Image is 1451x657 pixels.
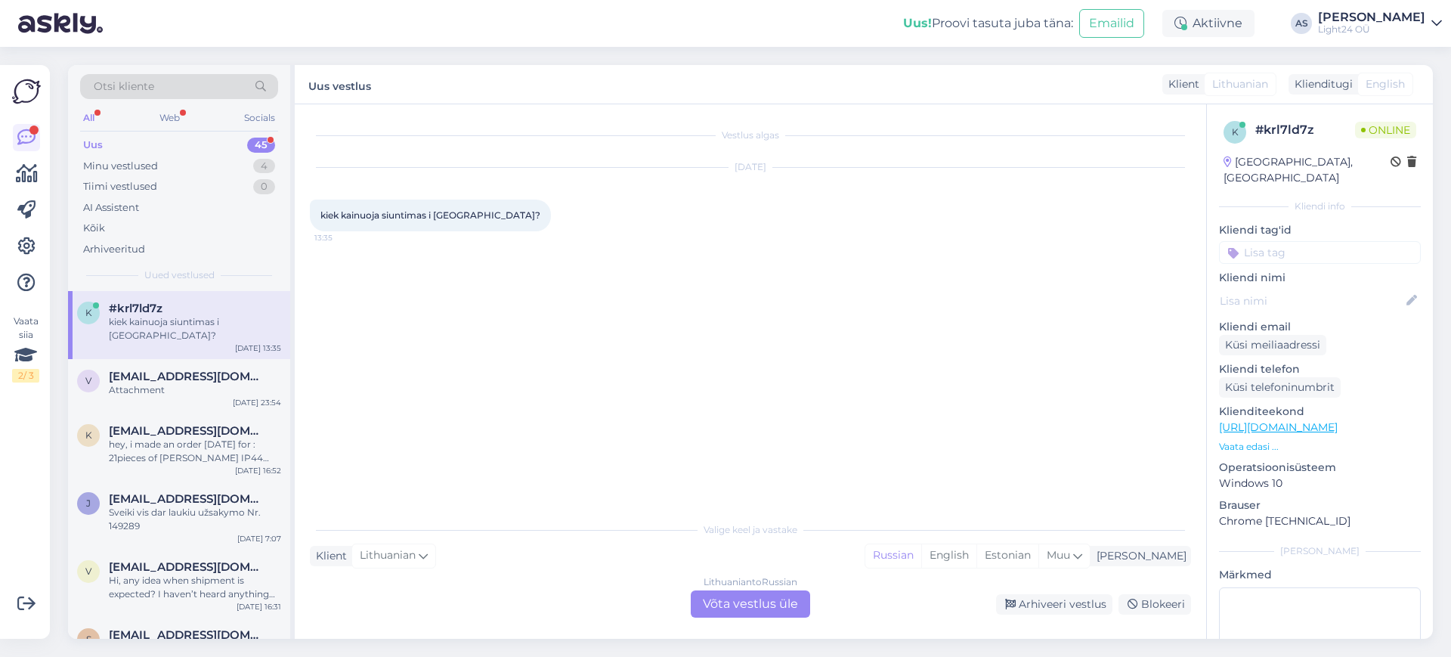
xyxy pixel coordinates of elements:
[1366,76,1405,92] span: English
[1212,76,1268,92] span: Lithuanian
[903,16,932,30] b: Uus!
[310,160,1191,174] div: [DATE]
[83,138,103,153] div: Uus
[85,429,92,441] span: k
[237,533,281,544] div: [DATE] 7:07
[85,375,91,386] span: v
[86,634,91,645] span: s
[1224,154,1391,186] div: [GEOGRAPHIC_DATA], [GEOGRAPHIC_DATA]
[1219,513,1421,529] p: Chrome [TECHNICAL_ID]
[976,544,1038,567] div: Estonian
[253,159,275,174] div: 4
[83,159,158,174] div: Minu vestlused
[320,209,540,221] span: kiek kainuoja siuntimas i [GEOGRAPHIC_DATA]?
[1219,497,1421,513] p: Brauser
[691,590,810,618] div: Võta vestlus üle
[308,74,371,95] label: Uus vestlus
[109,574,281,601] div: Hi, any idea when shipment is expected? I haven’t heard anything yet. Commande n°149638] ([DATE])...
[1355,122,1416,138] span: Online
[156,108,183,128] div: Web
[1291,13,1312,34] div: AS
[1219,404,1421,420] p: Klienditeekond
[1219,567,1421,583] p: Märkmed
[233,397,281,408] div: [DATE] 23:54
[1091,548,1186,564] div: [PERSON_NAME]
[310,548,347,564] div: Klient
[83,179,157,194] div: Tiimi vestlused
[1318,11,1442,36] a: [PERSON_NAME]Light24 OÜ
[310,129,1191,142] div: Vestlus algas
[1219,335,1326,355] div: Küsi meiliaadressi
[1318,23,1425,36] div: Light24 OÜ
[1219,200,1421,213] div: Kliendi info
[86,497,91,509] span: j
[109,424,266,438] span: kuninkaantie752@gmail.com
[996,594,1112,615] div: Arhiveeri vestlus
[237,601,281,612] div: [DATE] 16:31
[109,560,266,574] span: vanheiningenruud@gmail.com
[1219,460,1421,476] p: Operatsioonisüsteem
[83,221,105,236] div: Kõik
[1219,544,1421,558] div: [PERSON_NAME]
[1219,476,1421,491] p: Windows 10
[94,79,154,95] span: Otsi kliente
[235,342,281,354] div: [DATE] 13:35
[1318,11,1425,23] div: [PERSON_NAME]
[12,369,39,383] div: 2 / 3
[85,307,92,318] span: k
[1118,594,1191,615] div: Blokeeri
[109,370,266,383] span: v_klein80@yahoo.de
[903,14,1073,33] div: Proovi tasuta juba täna:
[109,506,281,533] div: Sveiki vis dar laukiu užsakymo Nr. 149289
[83,242,145,257] div: Arhiveeritud
[12,315,39,383] div: Vaata siia
[1220,293,1403,309] input: Lisa nimi
[1219,319,1421,335] p: Kliendi email
[253,179,275,194] div: 0
[109,628,266,642] span: shahzoda@ovivoelektrik.com.tr
[12,77,41,106] img: Askly Logo
[1219,440,1421,454] p: Vaata edasi ...
[83,200,139,215] div: AI Assistent
[247,138,275,153] div: 45
[1255,121,1355,139] div: # krl7ld7z
[1219,241,1421,264] input: Lisa tag
[1219,270,1421,286] p: Kliendi nimi
[921,544,976,567] div: English
[144,268,215,282] span: Uued vestlused
[85,566,91,577] span: v
[109,438,281,465] div: hey, i made an order [DATE] for : 21pieces of [PERSON_NAME] IP44 Black, square lamps We opened th...
[1219,377,1341,398] div: Küsi telefoninumbrit
[360,547,416,564] span: Lithuanian
[310,523,1191,537] div: Valige keel ja vastake
[241,108,278,128] div: Socials
[314,232,371,243] span: 13:35
[1219,222,1421,238] p: Kliendi tag'id
[1162,76,1199,92] div: Klient
[865,544,921,567] div: Russian
[235,465,281,476] div: [DATE] 16:52
[1219,361,1421,377] p: Kliendi telefon
[1079,9,1144,38] button: Emailid
[109,302,162,315] span: #krl7ld7z
[1162,10,1255,37] div: Aktiivne
[1219,420,1338,434] a: [URL][DOMAIN_NAME]
[109,492,266,506] span: justmisius@gmail.com
[109,315,281,342] div: kiek kainuoja siuntimas i [GEOGRAPHIC_DATA]?
[80,108,97,128] div: All
[1047,548,1070,562] span: Muu
[109,383,281,397] div: Attachment
[704,575,797,589] div: Lithuanian to Russian
[1289,76,1353,92] div: Klienditugi
[1232,126,1239,138] span: k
